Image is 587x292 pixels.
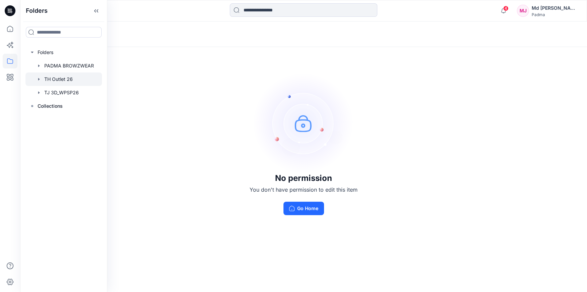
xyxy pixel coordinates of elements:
p: You don't have permission to edit this item [250,186,358,194]
img: no-perm.svg [253,73,354,174]
span: 4 [503,6,509,11]
p: Collections [38,102,63,110]
div: Padma [532,12,579,17]
button: Go Home [283,202,324,215]
div: MJ [517,5,529,17]
div: Md [PERSON_NAME] [532,4,579,12]
h3: No permission [250,174,358,183]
